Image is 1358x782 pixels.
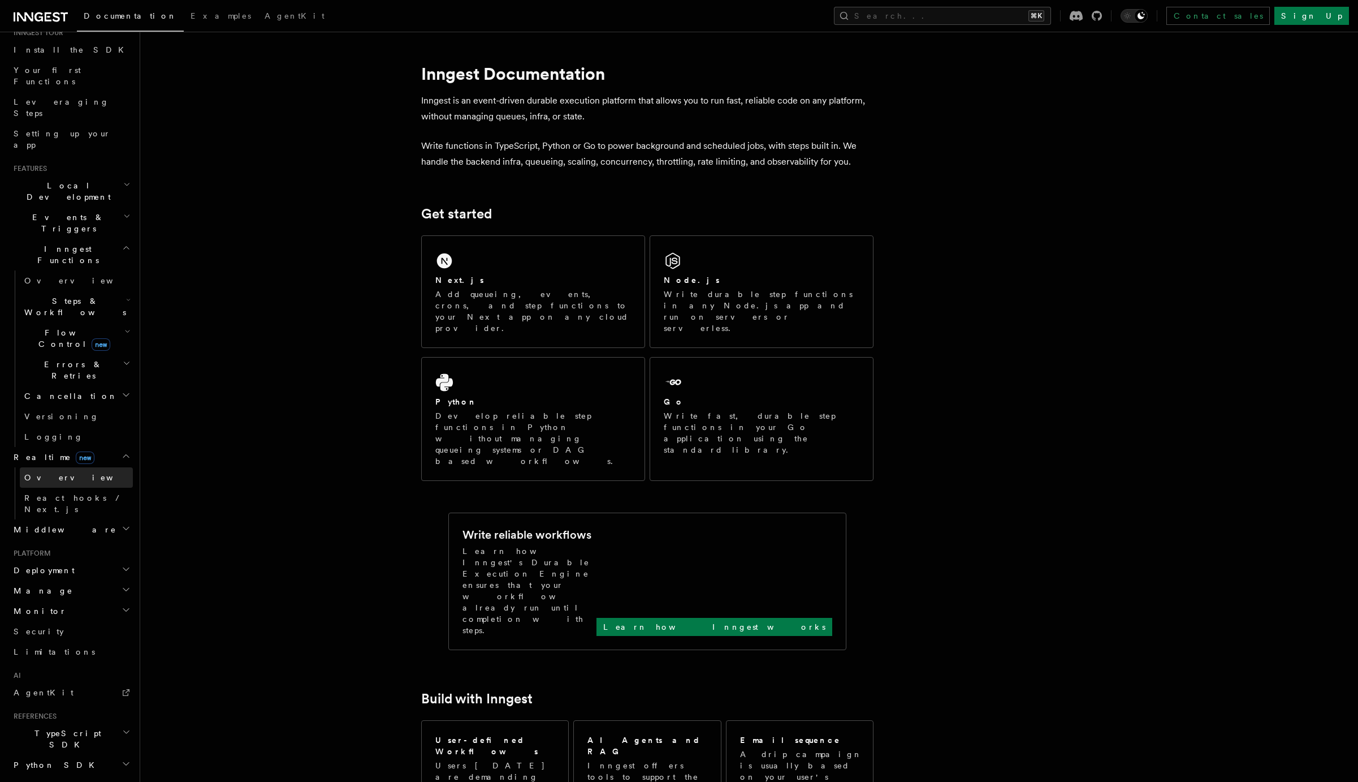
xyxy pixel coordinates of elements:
[1166,7,1270,25] a: Contact sales
[9,755,133,775] button: Python SDK
[650,357,873,481] a: GoWrite fast, durable step functions in your Go application using the standard library.
[9,212,123,234] span: Events & Triggers
[664,289,859,334] p: Write durable step functions in any Node.js app and run on servers or serverless.
[664,396,684,407] h2: Go
[9,560,133,581] button: Deployment
[9,452,94,463] span: Realtime
[421,206,492,222] a: Get started
[20,291,133,323] button: Steps & Workflows
[14,45,131,54] span: Install the SDK
[184,3,258,31] a: Examples
[14,647,95,656] span: Limitations
[9,601,133,621] button: Monitor
[20,359,123,381] span: Errors & Retries
[9,175,133,207] button: Local Development
[1274,7,1349,25] a: Sign Up
[92,338,110,351] span: new
[24,473,141,482] span: Overview
[9,207,133,239] button: Events & Triggers
[421,235,645,348] a: Next.jsAdd queueing, events, crons, and step functions to your Next app on any cloud provider.
[435,734,555,757] h2: User-defined Workflows
[9,728,122,750] span: TypeScript SDK
[603,621,825,633] p: Learn how Inngest works
[84,11,177,20] span: Documentation
[435,410,631,467] p: Develop reliable step functions in Python without managing queueing systems or DAG based workflows.
[258,3,331,31] a: AgentKit
[20,270,133,291] a: Overview
[9,467,133,519] div: Realtimenew
[14,66,81,86] span: Your first Functions
[20,406,133,427] a: Versioning
[664,410,859,456] p: Write fast, durable step functions in your Go application using the standard library.
[9,605,67,617] span: Monitor
[20,323,133,354] button: Flow Controlnew
[14,129,111,149] span: Setting up your app
[9,549,51,558] span: Platform
[265,11,325,20] span: AgentKit
[9,60,133,92] a: Your first Functions
[9,28,63,37] span: Inngest tour
[1121,9,1148,23] button: Toggle dark mode
[9,447,133,467] button: Realtimenew
[9,671,21,680] span: AI
[20,427,133,447] a: Logging
[9,243,122,266] span: Inngest Functions
[77,3,184,32] a: Documentation
[9,180,123,203] span: Local Development
[9,581,133,601] button: Manage
[20,327,124,350] span: Flow Control
[9,585,73,596] span: Manage
[9,712,57,721] span: References
[9,164,47,173] span: Features
[20,488,133,519] a: React hooks / Next.js
[9,519,133,540] button: Middleware
[24,412,99,421] span: Versioning
[9,92,133,123] a: Leveraging Steps
[650,235,873,348] a: Node.jsWrite durable step functions in any Node.js app and run on servers or serverless.
[9,524,116,535] span: Middleware
[9,723,133,755] button: TypeScript SDK
[9,621,133,642] a: Security
[9,123,133,155] a: Setting up your app
[9,270,133,447] div: Inngest Functions
[76,452,94,464] span: new
[834,7,1051,25] button: Search...⌘K
[435,396,477,407] h2: Python
[421,138,873,170] p: Write functions in TypeScript, Python or Go to power background and scheduled jobs, with steps bu...
[14,97,109,118] span: Leveraging Steps
[24,493,124,514] span: React hooks / Next.js
[9,682,133,703] a: AgentKit
[20,295,126,318] span: Steps & Workflows
[421,63,873,84] h1: Inngest Documentation
[9,239,133,270] button: Inngest Functions
[664,274,720,286] h2: Node.js
[596,618,832,636] a: Learn how Inngest works
[1028,10,1044,22] kbd: ⌘K
[24,432,83,441] span: Logging
[421,691,533,707] a: Build with Inngest
[462,545,596,636] p: Learn how Inngest's Durable Execution Engine ensures that your workflow already run until complet...
[24,276,141,285] span: Overview
[20,390,118,402] span: Cancellation
[20,467,133,488] a: Overview
[587,734,708,757] h2: AI Agents and RAG
[740,734,841,746] h2: Email sequence
[421,357,645,481] a: PythonDevelop reliable step functions in Python without managing queueing systems or DAG based wo...
[14,688,73,697] span: AgentKit
[9,40,133,60] a: Install the SDK
[435,274,484,286] h2: Next.js
[191,11,251,20] span: Examples
[14,627,64,636] span: Security
[20,386,133,406] button: Cancellation
[9,759,101,771] span: Python SDK
[462,527,591,543] h2: Write reliable workflows
[9,642,133,662] a: Limitations
[9,565,75,576] span: Deployment
[421,93,873,124] p: Inngest is an event-driven durable execution platform that allows you to run fast, reliable code ...
[20,354,133,386] button: Errors & Retries
[435,289,631,334] p: Add queueing, events, crons, and step functions to your Next app on any cloud provider.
